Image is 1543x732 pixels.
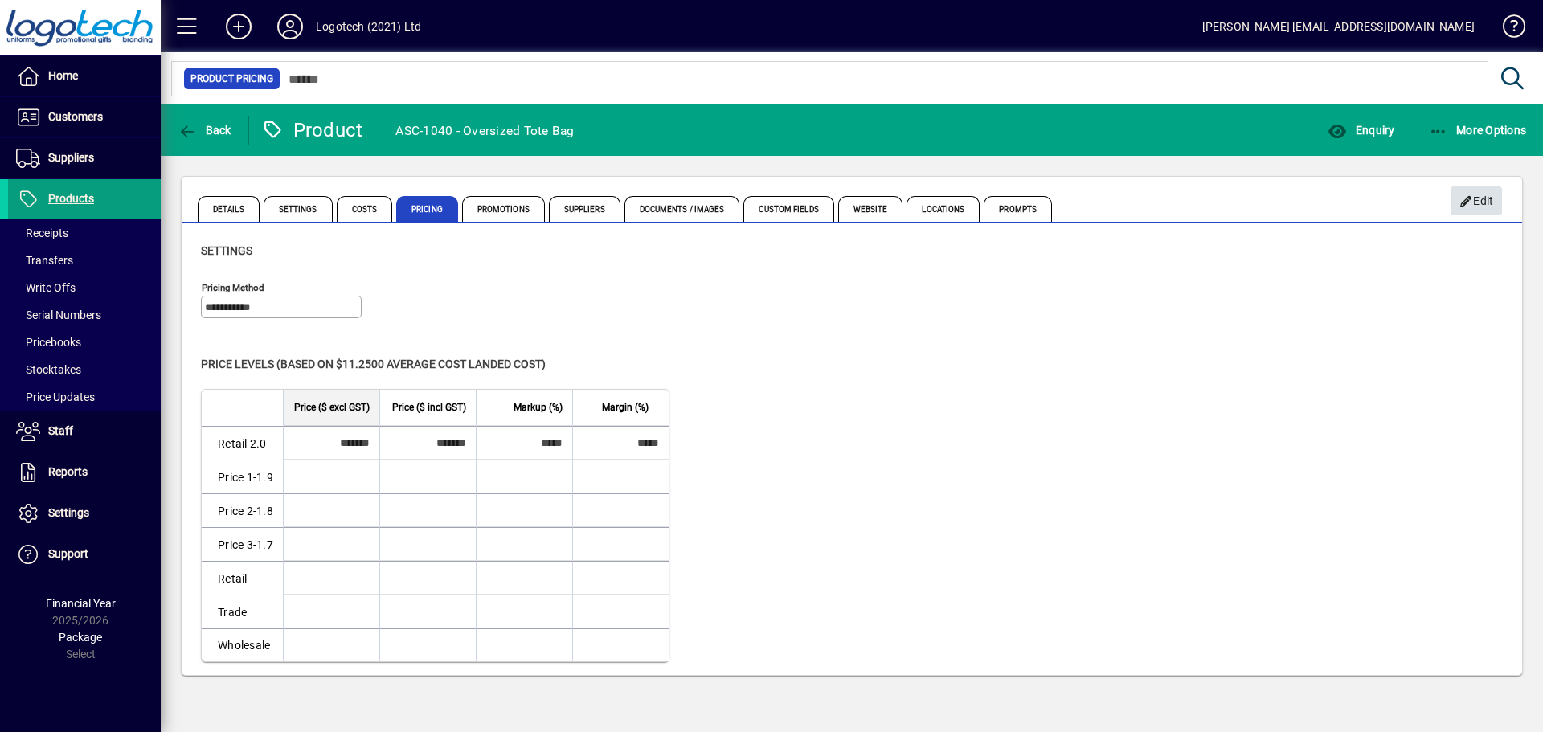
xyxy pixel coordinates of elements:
[743,196,833,222] span: Custom Fields
[1491,3,1523,55] a: Knowledge Base
[294,399,370,416] span: Price ($ excl GST)
[8,356,161,383] a: Stocktakes
[202,460,283,493] td: Price 1-1.9
[8,274,161,301] a: Write Offs
[174,116,235,145] button: Back
[202,493,283,527] td: Price 2-1.8
[48,547,88,560] span: Support
[202,628,283,661] td: Wholesale
[202,561,283,595] td: Retail
[514,399,563,416] span: Markup (%)
[8,411,161,452] a: Staff
[264,196,333,222] span: Settings
[161,116,249,145] app-page-header-button: Back
[462,196,545,222] span: Promotions
[8,452,161,493] a: Reports
[337,196,393,222] span: Costs
[16,281,76,294] span: Write Offs
[201,244,252,257] span: Settings
[8,56,161,96] a: Home
[202,426,283,460] td: Retail 2.0
[16,391,95,403] span: Price Updates
[202,595,283,628] td: Trade
[602,399,649,416] span: Margin (%)
[48,424,73,437] span: Staff
[178,124,231,137] span: Back
[48,69,78,82] span: Home
[8,493,161,534] a: Settings
[16,336,81,349] span: Pricebooks
[316,14,421,39] div: Logotech (2021) Ltd
[549,196,620,222] span: Suppliers
[907,196,980,222] span: Locations
[59,631,102,644] span: Package
[1425,116,1531,145] button: More Options
[1202,14,1475,39] div: [PERSON_NAME] [EMAIL_ADDRESS][DOMAIN_NAME]
[392,399,466,416] span: Price ($ incl GST)
[213,12,264,41] button: Add
[8,534,161,575] a: Support
[264,12,316,41] button: Profile
[16,309,101,321] span: Serial Numbers
[396,196,458,222] span: Pricing
[202,282,264,293] mat-label: Pricing method
[8,138,161,178] a: Suppliers
[8,97,161,137] a: Customers
[8,329,161,356] a: Pricebooks
[984,196,1052,222] span: Prompts
[838,196,903,222] span: Website
[190,71,273,87] span: Product Pricing
[48,151,94,164] span: Suppliers
[1451,186,1502,215] button: Edit
[198,196,260,222] span: Details
[202,527,283,561] td: Price 3-1.7
[8,219,161,247] a: Receipts
[8,383,161,411] a: Price Updates
[48,110,103,123] span: Customers
[261,117,363,143] div: Product
[16,227,68,239] span: Receipts
[1429,124,1527,137] span: More Options
[48,192,94,205] span: Products
[1324,116,1398,145] button: Enquiry
[1328,124,1394,137] span: Enquiry
[48,465,88,478] span: Reports
[201,358,546,370] span: Price levels (based on $11.2500 Average cost landed cost)
[8,247,161,274] a: Transfers
[395,118,574,144] div: ASC-1040 - Oversized Tote Bag
[8,301,161,329] a: Serial Numbers
[624,196,740,222] span: Documents / Images
[16,254,73,267] span: Transfers
[46,597,116,610] span: Financial Year
[1459,188,1494,215] span: Edit
[48,506,89,519] span: Settings
[16,363,81,376] span: Stocktakes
